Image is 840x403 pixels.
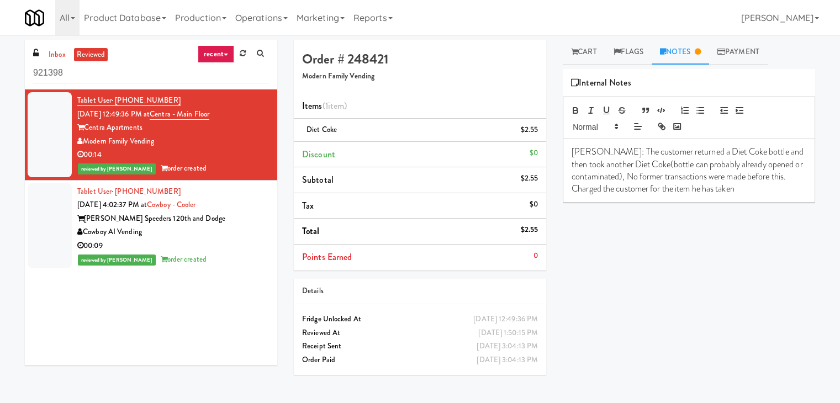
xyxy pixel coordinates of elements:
span: Total [302,225,320,237]
div: Centra Apartments [77,121,269,135]
a: inbox [46,48,68,62]
a: Cowboy - Cooler [147,199,196,210]
div: [DATE] 1:50:15 PM [478,326,538,340]
div: Fridge Unlocked At [302,312,538,326]
span: Tax [302,199,314,212]
span: reviewed by [PERSON_NAME] [78,254,156,266]
span: Discount [302,148,335,161]
a: reviewed [74,48,108,62]
span: Internal Notes [571,75,631,91]
span: order created [161,163,207,173]
a: Flags [605,40,652,65]
a: Payment [709,40,768,65]
div: Reviewed At [302,326,538,340]
div: $2.55 [521,223,538,237]
span: order created [161,254,207,264]
div: Order Paid [302,353,538,367]
span: Items [302,99,347,112]
input: Search vision orders [33,63,269,83]
h5: Modern Family Vending [302,72,538,81]
span: Diet Coke [307,124,337,135]
div: $0 [530,198,538,211]
li: Tablet User· [PHONE_NUMBER][DATE] 4:02:37 PM atCowboy - Cooler[PERSON_NAME] Speeders 120th and Do... [25,181,277,271]
a: Tablet User· [PHONE_NUMBER] [77,95,181,106]
div: Receipt Sent [302,340,538,353]
div: 0 [533,249,538,263]
p: [PERSON_NAME]: The customer returned a Diet Coke bottle and then took another Diet Coke(bottle ca... [572,146,806,183]
a: Centra - Main Floor [150,109,209,120]
div: $2.55 [521,123,538,137]
div: 00:09 [77,239,269,253]
ng-pluralize: item [328,99,344,112]
li: Tablet User· [PHONE_NUMBER][DATE] 12:49:36 PM atCentra - Main FloorCentra ApartmentsModern Family... [25,89,277,181]
a: Notes [652,40,709,65]
a: Tablet User· [PHONE_NUMBER] [77,186,181,197]
div: [PERSON_NAME] Speeders 120th and Dodge [77,212,269,226]
div: [DATE] 3:04:13 PM [477,340,538,353]
div: [DATE] 12:49:36 PM [473,312,538,326]
div: Details [302,284,538,298]
p: Charged the customer for the item he has taken [572,183,806,195]
div: 00:14 [77,148,269,162]
span: · [PHONE_NUMBER] [112,95,181,105]
div: Cowboy AI Vending [77,225,269,239]
a: Cart [563,40,605,65]
div: $0 [530,146,538,160]
span: Subtotal [302,173,334,186]
span: Points Earned [302,251,352,263]
a: recent [198,45,234,63]
img: Micromart [25,8,44,28]
span: (1 ) [323,99,347,112]
span: [DATE] 12:49:36 PM at [77,109,150,119]
span: reviewed by [PERSON_NAME] [78,163,156,174]
div: $2.55 [521,172,538,185]
span: [DATE] 4:02:37 PM at [77,199,147,210]
div: Modern Family Vending [77,135,269,149]
h4: Order # 248421 [302,52,538,66]
span: · [PHONE_NUMBER] [112,186,181,197]
div: [DATE] 3:04:13 PM [477,353,538,367]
